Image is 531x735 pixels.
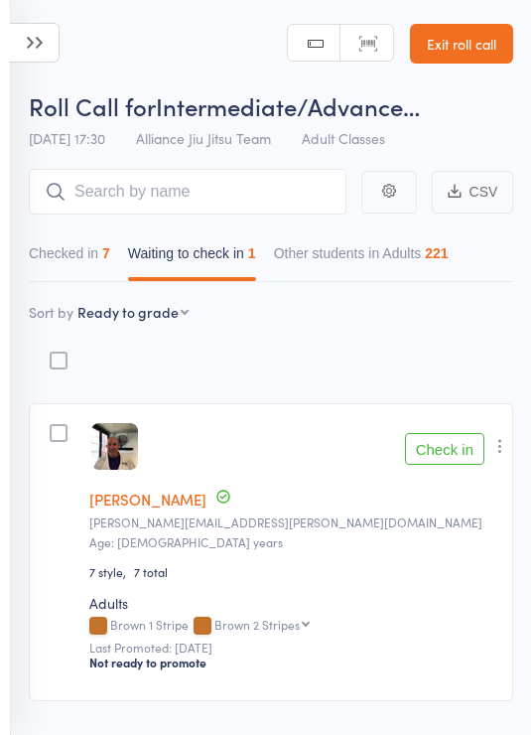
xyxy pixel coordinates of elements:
[89,641,499,655] small: Last Promoted: [DATE]
[89,489,206,510] a: [PERSON_NAME]
[274,235,449,281] button: Other students in Adults221
[29,128,105,148] span: [DATE] 17:30
[410,24,513,64] a: Exit roll call
[29,169,346,215] input: Search by name
[91,423,138,470] img: image1680071864.png
[89,593,499,613] div: Adults
[134,563,168,580] span: 7 total
[214,618,300,631] div: Brown 2 Stripes
[89,533,283,550] span: Age: [DEMOGRAPHIC_DATA] years
[29,302,73,322] label: Sort by
[432,171,513,214] button: CSV
[89,515,499,529] small: brendan.dickson@mawsonim.com.au
[29,235,110,281] button: Checked in7
[89,655,499,670] div: Not ready to promote
[136,128,271,148] span: Alliance Jiu Jitsu Team
[89,563,134,580] span: 7 style
[29,89,156,122] span: Roll Call for
[156,89,420,122] span: Intermediate/Advance…
[425,245,448,261] div: 221
[102,245,110,261] div: 7
[248,245,256,261] div: 1
[128,235,256,281] button: Waiting to check in1
[405,433,484,465] button: Check in
[77,302,179,322] div: Ready to grade
[89,618,499,635] div: Brown 1 Stripe
[302,128,385,148] span: Adult Classes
